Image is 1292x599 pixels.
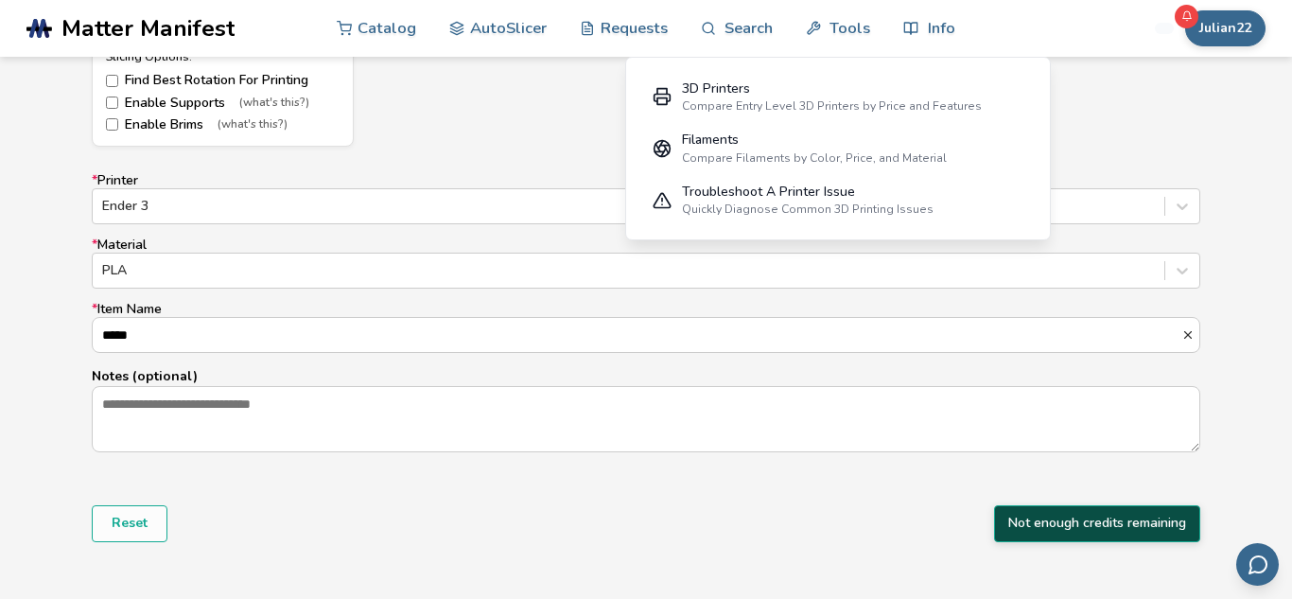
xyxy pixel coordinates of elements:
[92,366,1200,386] p: Notes (optional)
[92,173,1200,224] label: Printer
[682,99,982,113] div: Compare Entry Level 3D Printers by Price and Features
[106,73,340,88] label: Find Best Rotation For Printing
[106,96,340,111] label: Enable Supports
[92,302,1200,353] label: Item Name
[106,117,340,132] label: Enable Brims
[1181,328,1199,342] button: *Item Name
[682,132,947,148] div: Filaments
[92,238,1200,289] label: Material
[1185,10,1266,46] button: Julian22
[994,505,1200,541] button: Not enough credits remaining
[106,75,118,87] input: Find Best Rotation For Printing
[106,118,118,131] input: Enable Brims(what's this?)
[92,505,167,541] button: Reset
[93,318,1181,352] input: *Item Name
[682,203,934,216] div: Quickly Diagnose Common 3D Printing Issues
[106,97,118,109] input: Enable Supports(what's this?)
[682,185,934,200] div: Troubleshoot A Printer Issue
[93,387,1199,451] textarea: Notes (optional)
[639,174,1037,226] a: Troubleshoot A Printer IssueQuickly Diagnose Common 3D Printing Issues
[682,81,982,97] div: 3D Printers
[106,50,340,63] div: Slicing Options:
[1236,543,1279,586] button: Send feedback via email
[218,118,288,132] span: (what's this?)
[682,151,947,165] div: Compare Filaments by Color, Price, and Material
[639,123,1037,175] a: FilamentsCompare Filaments by Color, Price, and Material
[61,15,235,42] span: Matter Manifest
[639,71,1037,123] a: 3D PrintersCompare Entry Level 3D Printers by Price and Features
[239,97,309,110] span: (what's this?)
